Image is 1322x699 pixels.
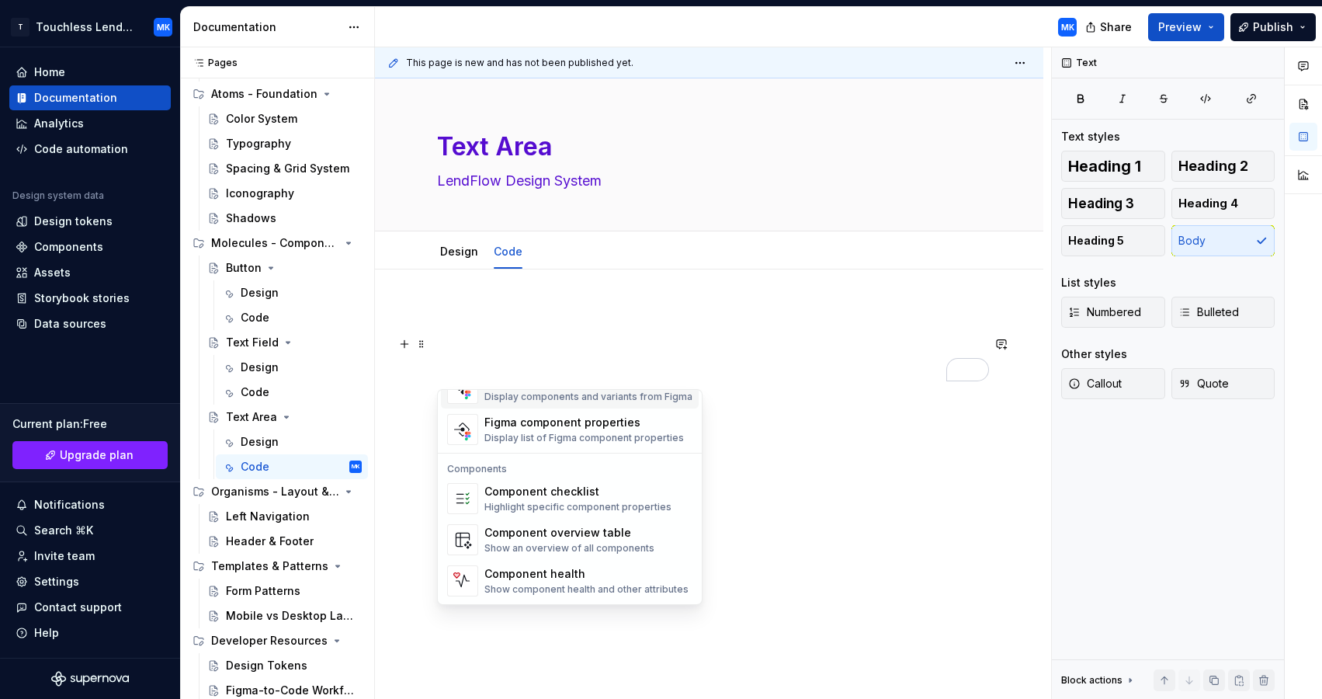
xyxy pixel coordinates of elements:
button: Heading 2 [1171,151,1275,182]
button: Heading 3 [1061,188,1165,219]
div: Other styles [1061,346,1127,362]
div: List styles [1061,275,1116,290]
a: Header & Footer [201,529,368,554]
div: Atoms - Foundation [186,82,368,106]
span: Heading 5 [1068,233,1124,249]
button: Contact support [9,595,171,620]
div: Mobile vs Desktop Layouts [226,608,354,624]
div: Developer Resources [211,633,328,649]
div: Design tokens [34,214,113,229]
button: Numbered [1061,297,1165,328]
div: Display components and variants from Figma [484,391,692,403]
div: Component checklist [484,484,671,499]
div: Form Patterns [226,583,300,599]
div: Design [241,360,279,375]
div: Text Area [226,409,277,425]
button: Bulleted [1171,297,1275,328]
button: Publish [1230,13,1316,41]
div: Button [226,260,262,276]
a: Design Tokens [201,653,368,678]
span: Bulleted [1178,304,1239,320]
div: Design system data [12,190,104,202]
a: Design [216,429,368,454]
a: Storybook stories [9,286,171,311]
div: Typography [226,136,291,151]
div: Search ⌘K [34,523,93,538]
div: Design Tokens [226,658,307,673]
a: Code [216,305,368,330]
div: Code automation [34,141,128,157]
div: Touchless Lending [36,19,135,35]
div: Molecules - Components [186,231,368,256]
div: Design [241,434,279,450]
div: Documentation [34,90,117,106]
div: Show an overview of all components [484,542,654,555]
a: Left Navigation [201,504,368,529]
a: Form Patterns [201,579,368,603]
button: Heading 5 [1061,225,1165,256]
span: Callout [1068,376,1122,391]
div: MK [352,459,360,475]
a: Invite team [9,544,171,569]
div: Contact support [34,600,122,615]
span: Heading 4 [1178,196,1238,211]
button: Quote [1171,368,1275,399]
div: Component overview table [484,525,654,541]
a: Documentation [9,85,171,110]
div: T [11,18,29,37]
div: Block actions [1061,674,1122,687]
div: Code [241,459,269,475]
span: Quote [1178,376,1229,391]
div: Notifications [34,497,105,513]
div: Storybook stories [34,290,130,306]
span: Heading 3 [1068,196,1134,211]
a: Data sources [9,311,171,336]
div: Design [434,235,484,267]
div: Design [241,285,279,301]
a: Design tokens [9,209,171,234]
span: Upgrade plan [60,447,134,463]
button: Notifications [9,492,171,517]
a: Design [440,245,478,258]
div: Molecules - Components [211,235,339,251]
div: Invite team [34,548,95,564]
div: Suggestions [438,390,702,604]
a: Text Area [201,405,368,429]
div: Settings [34,574,79,589]
a: Upgrade plan [12,441,168,469]
a: Design [216,355,368,380]
div: MK [1061,21,1074,33]
textarea: Text Area [434,128,978,165]
div: Templates & Patterns [186,554,368,579]
span: Share [1100,19,1132,35]
a: Code automation [9,137,171,162]
span: Preview [1158,19,1202,35]
div: Developer Resources [186,628,368,653]
a: Color System [201,106,368,131]
a: Design [216,280,368,305]
div: Code [241,310,269,325]
div: Shadows [226,210,276,226]
div: Components [441,463,699,475]
a: Code [216,380,368,405]
button: Share [1077,13,1142,41]
div: Atoms - Foundation [211,86,317,102]
a: Button [201,256,368,280]
div: Figma-to-Code Workflow [226,683,354,698]
button: Preview [1148,13,1224,41]
div: Text Field [226,335,279,350]
a: Settings [9,569,171,594]
span: This page is new and has not been published yet. [406,57,633,69]
a: Iconography [201,181,368,206]
span: Numbered [1068,304,1141,320]
svg: Supernova Logo [51,671,129,687]
span: Heading 2 [1178,158,1248,174]
a: Spacing & Grid System [201,156,368,181]
div: Spacing & Grid System [226,161,349,176]
a: Home [9,60,171,85]
button: Heading 4 [1171,188,1275,219]
div: Code [241,384,269,400]
div: MK [157,21,170,33]
div: Component health [484,566,689,582]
